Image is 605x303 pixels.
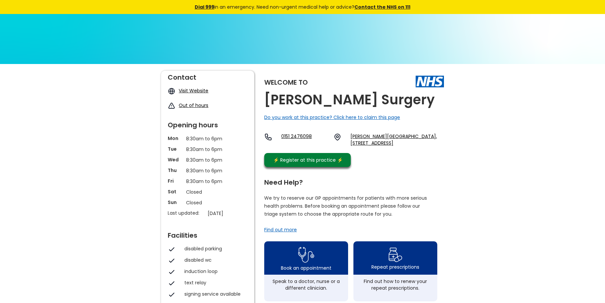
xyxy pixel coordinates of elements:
[264,153,351,167] a: ⚡️ Register at this practice ⚡️
[179,87,208,94] a: Visit Website
[168,102,175,110] img: exclamation icon
[350,133,444,146] a: [PERSON_NAME][GEOGRAPHIC_DATA], [STREET_ADDRESS]
[186,199,229,206] p: Closed
[186,135,229,142] p: 8:30am to 6pm
[168,87,175,95] img: globe icon
[371,264,419,270] div: Repeat prescriptions
[195,4,214,10] a: Dial 999
[186,146,229,153] p: 8:30am to 6pm
[264,92,435,107] h2: [PERSON_NAME] Surgery
[298,245,314,265] img: book appointment icon
[268,278,345,291] div: Speak to a doctor, nurse or a different clinician.
[168,199,183,206] p: Sun
[168,135,183,142] p: Mon
[184,268,244,275] div: induction loop
[168,167,183,174] p: Thu
[179,102,208,109] a: Out of hours
[184,279,244,286] div: text relay
[168,156,183,163] p: Wed
[168,71,248,81] div: Contact
[186,156,229,164] p: 8:30am to 6pm
[281,265,331,271] div: Book an appointment
[186,167,229,174] p: 8:30am to 6pm
[168,118,248,128] div: Opening hours
[264,194,427,218] p: We try to reserve our GP appointments for patients with more serious health problems. Before book...
[168,229,248,239] div: Facilities
[184,291,244,297] div: signing service available
[264,114,400,121] a: Do you work at this practice? Click here to claim this page
[333,133,341,141] img: practice location icon
[264,241,348,301] a: book appointment icon Book an appointmentSpeak to a doctor, nurse or a different clinician.
[264,176,437,186] div: Need Help?
[149,3,456,11] div: in an emergency. Need non-urgent medical help or advice?
[270,156,346,164] div: ⚡️ Register at this practice ⚡️
[264,226,297,233] a: Find out more
[208,210,251,217] p: [DATE]
[354,4,410,10] a: Contact the NHS on 111
[357,278,434,291] div: Find out how to renew your repeat prescriptions.
[168,210,204,216] p: Last updated:
[168,188,183,195] p: Sat
[416,76,444,87] img: The NHS logo
[353,241,437,301] a: repeat prescription iconRepeat prescriptionsFind out how to renew your repeat prescriptions.
[184,245,244,252] div: disabled parking
[186,178,229,185] p: 8:30am to 6pm
[168,178,183,184] p: Fri
[186,188,229,196] p: Closed
[184,257,244,263] div: disabled wc
[388,246,403,264] img: repeat prescription icon
[281,133,328,146] a: 0151 2476098
[264,79,308,86] div: Welcome to
[168,146,183,152] p: Tue
[264,133,272,141] img: telephone icon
